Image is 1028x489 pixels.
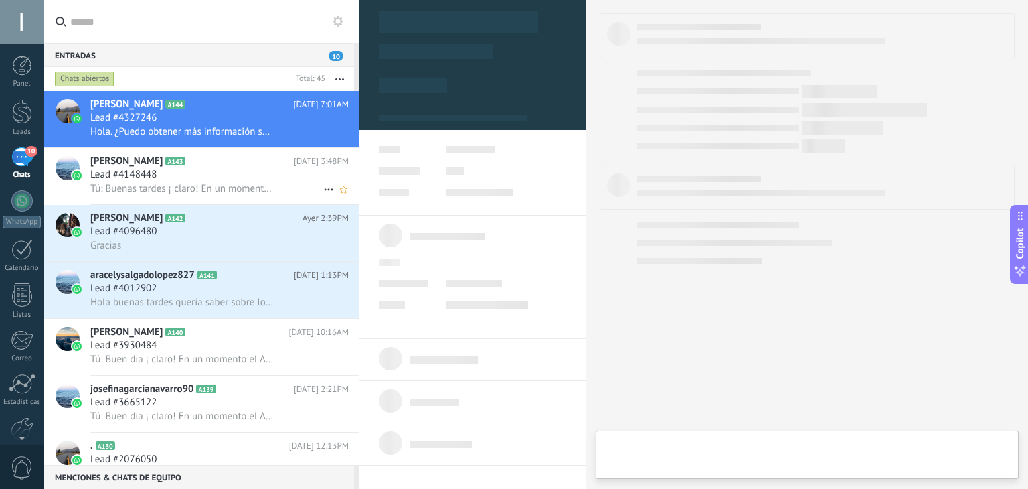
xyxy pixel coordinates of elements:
img: icon [72,456,82,465]
span: Lead #4148448 [90,168,157,182]
span: josefinagarcianavarro90 [90,382,193,396]
span: Gracias [90,239,121,252]
div: Leads [3,128,41,137]
img: icon [72,399,82,408]
span: [PERSON_NAME] [90,155,163,168]
a: avataricon.A130[DATE] 12:13PMLead #2076050 [44,433,359,489]
a: avataricon[PERSON_NAME]A142Ayer 2:39PMLead #4096480Gracias [44,205,359,261]
div: Chats [3,171,41,180]
a: avatariconjosefinagarcianavarro90A139[DATE] 2:21PMLead #3665122Tú: Buen dia ¡ claro! En un moment... [44,376,359,432]
a: avataricon[PERSON_NAME]A144[DATE] 7:01AMLead #4327246Hola. ¿Puedo obtener más información sobre e... [44,91,359,147]
span: A142 [165,214,185,222]
span: Hola buenas tardes quería saber sobre lo del parol humanitario y si mi esposo puede ir a su cita ... [90,296,275,309]
span: Copilot [1013,228,1027,259]
span: Lead #3665122 [90,396,157,409]
span: Tú: Buen dia ¡ claro! En un momento el Abogado se comunicara contigo, para darte tu asesoría pers... [90,410,275,423]
span: A143 [165,157,185,165]
span: Tú: Buen dia ¡ claro! En un momento el Abogado se comunicara contigo, para darte tu asesoría pers... [90,353,275,366]
span: Lead #4327246 [90,111,157,125]
span: Lead #4096480 [90,225,157,238]
div: Total: 45 [290,72,325,86]
a: avataricon[PERSON_NAME]A143[DATE] 3:48PMLead #4148448Tú: Buenas tardes ¡ claro! En un momento el ... [44,148,359,204]
span: Lead #3930484 [90,339,157,352]
span: Ayer 2:39PM [303,212,349,225]
span: Lead #2076050 [90,453,157,466]
div: WhatsApp [3,216,41,228]
img: icon [72,342,82,351]
span: [PERSON_NAME] [90,98,163,111]
div: Estadísticas [3,398,41,407]
span: [DATE] 1:13PM [294,269,349,282]
span: [PERSON_NAME] [90,326,163,339]
div: Menciones & Chats de equipo [44,465,354,489]
span: aracelysalgadolopez827 [90,269,195,282]
div: Panel [3,80,41,88]
span: Lead #4012902 [90,282,157,295]
span: A139 [196,385,216,393]
a: avataricon[PERSON_NAME]A140[DATE] 10:16AMLead #3930484Tú: Buen dia ¡ claro! En un momento el Abog... [44,319,359,375]
span: [DATE] 10:16AM [288,326,349,339]
div: Chats abiertos [55,71,114,87]
span: 10 [25,146,37,157]
img: icon [72,114,82,123]
span: Hola. ¿Puedo obtener más información sobre esto? [90,125,275,138]
span: [PERSON_NAME] [90,212,163,225]
span: Tú: Buenas tardes ¡ claro! En un momento el Abogado se comunicara contigo, para darte tu asesoría... [90,182,275,195]
img: icon [72,171,82,180]
span: 10 [329,51,343,61]
span: [DATE] 3:48PM [294,155,349,168]
span: A130 [96,441,115,450]
span: [DATE] 2:21PM [294,382,349,396]
img: icon [72,228,82,237]
span: A140 [165,328,185,336]
img: icon [72,285,82,294]
div: Listas [3,311,41,320]
div: Entradas [44,43,354,67]
span: [DATE] 12:13PM [289,439,349,453]
span: . [90,439,93,453]
span: A141 [197,271,217,279]
span: [DATE] 7:01AM [294,98,349,111]
div: Calendario [3,264,41,273]
a: avatariconaracelysalgadolopez827A141[DATE] 1:13PMLead #4012902Hola buenas tardes quería saber sob... [44,262,359,318]
span: A144 [165,100,185,109]
div: Correo [3,354,41,363]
